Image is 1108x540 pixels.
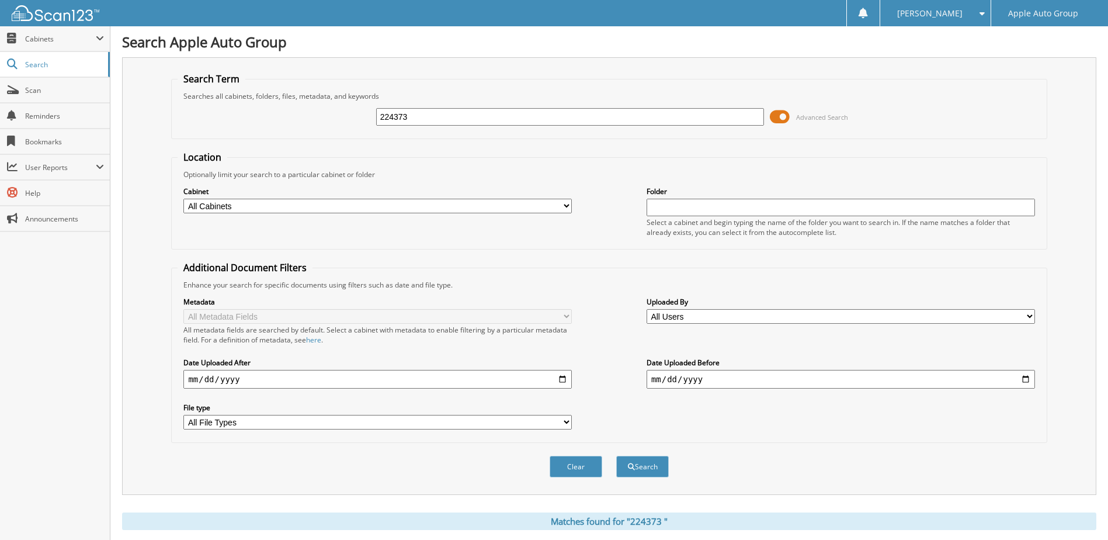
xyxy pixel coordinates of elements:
[183,370,572,389] input: start
[183,325,572,345] div: All metadata fields are searched by default. Select a cabinet with metadata to enable filtering b...
[306,335,321,345] a: here
[178,280,1040,290] div: Enhance your search for specific documents using filters such as date and file type.
[25,137,104,147] span: Bookmarks
[25,214,104,224] span: Announcements
[183,297,572,307] label: Metadata
[12,5,99,21] img: scan123-logo-white.svg
[550,456,602,477] button: Clear
[183,186,572,196] label: Cabinet
[647,358,1035,368] label: Date Uploaded Before
[122,513,1096,530] div: Matches found for "224373 "
[25,188,104,198] span: Help
[25,34,96,44] span: Cabinets
[183,403,572,413] label: File type
[183,358,572,368] label: Date Uploaded After
[25,60,102,70] span: Search
[897,10,963,17] span: [PERSON_NAME]
[178,151,227,164] legend: Location
[647,370,1035,389] input: end
[647,217,1035,237] div: Select a cabinet and begin typing the name of the folder you want to search in. If the name match...
[25,162,96,172] span: User Reports
[178,261,312,274] legend: Additional Document Filters
[178,169,1040,179] div: Optionally limit your search to a particular cabinet or folder
[25,111,104,121] span: Reminders
[25,85,104,95] span: Scan
[1008,10,1078,17] span: Apple Auto Group
[616,456,669,477] button: Search
[178,72,245,85] legend: Search Term
[647,297,1035,307] label: Uploaded By
[647,186,1035,196] label: Folder
[122,32,1096,51] h1: Search Apple Auto Group
[796,113,848,122] span: Advanced Search
[178,91,1040,101] div: Searches all cabinets, folders, files, metadata, and keywords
